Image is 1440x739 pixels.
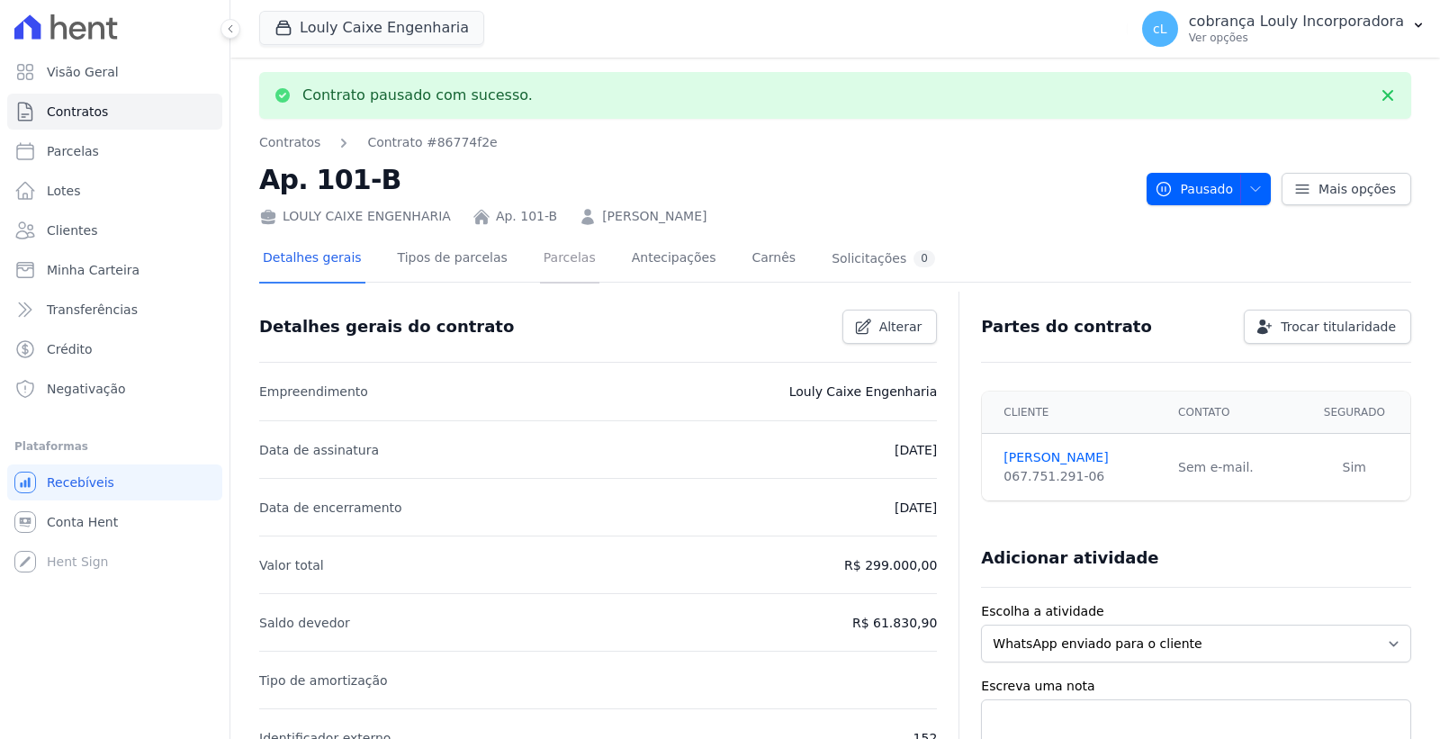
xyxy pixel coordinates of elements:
[7,54,222,90] a: Visão Geral
[259,381,368,402] p: Empreendimento
[259,11,484,45] button: Louly Caixe Engenharia
[259,207,451,226] div: LOULY CAIXE ENGENHARIA
[259,236,365,284] a: Detalhes gerais
[259,497,402,518] p: Data de encerramento
[7,371,222,407] a: Negativação
[47,340,93,358] span: Crédito
[7,173,222,209] a: Lotes
[259,612,350,634] p: Saldo devedor
[7,94,222,130] a: Contratos
[981,677,1411,696] label: Escreva uma nota
[844,554,937,576] p: R$ 299.000,00
[842,310,938,344] a: Alterar
[496,207,557,226] a: Ap. 101-B
[7,212,222,248] a: Clientes
[7,464,222,500] a: Recebíveis
[47,261,139,279] span: Minha Carteira
[47,473,114,491] span: Recebíveis
[789,381,938,402] p: Louly Caixe Engenharia
[1128,4,1440,54] button: cL cobrança Louly Incorporadora Ver opções
[1318,180,1396,198] span: Mais opções
[259,316,514,338] h3: Detalhes gerais do contrato
[47,380,126,398] span: Negativação
[1281,318,1396,336] span: Trocar titularidade
[47,103,108,121] span: Contratos
[913,250,935,267] div: 0
[259,554,324,576] p: Valor total
[259,133,498,152] nav: Breadcrumb
[47,142,99,160] span: Parcelas
[981,547,1158,569] h3: Adicionar atividade
[259,133,1132,152] nav: Breadcrumb
[7,504,222,540] a: Conta Hent
[7,331,222,367] a: Crédito
[1299,434,1410,501] td: Sim
[1299,392,1410,434] th: Segurado
[14,436,215,457] div: Plataformas
[1282,173,1411,205] a: Mais opções
[832,250,935,267] div: Solicitações
[1167,392,1299,434] th: Contato
[981,316,1152,338] h3: Partes do contrato
[7,292,222,328] a: Transferências
[982,392,1167,434] th: Cliente
[367,133,497,152] a: Contrato #86774f2e
[7,252,222,288] a: Minha Carteira
[852,612,937,634] p: R$ 61.830,90
[47,182,81,200] span: Lotes
[879,318,922,336] span: Alterar
[47,63,119,81] span: Visão Geral
[1244,310,1411,344] a: Trocar titularidade
[394,236,511,284] a: Tipos de parcelas
[895,439,937,461] p: [DATE]
[47,513,118,531] span: Conta Hent
[259,439,379,461] p: Data de assinatura
[981,602,1411,621] label: Escolha a atividade
[1153,23,1167,35] span: cL
[828,236,939,284] a: Solicitações0
[628,236,720,284] a: Antecipações
[1189,13,1404,31] p: cobrança Louly Incorporadora
[602,207,706,226] a: [PERSON_NAME]
[259,670,388,691] p: Tipo de amortização
[1147,173,1271,205] button: Pausado
[1167,434,1299,501] td: Sem e-mail.
[1003,467,1156,486] div: 067.751.291-06
[47,301,138,319] span: Transferências
[895,497,937,518] p: [DATE]
[1189,31,1404,45] p: Ver opções
[47,221,97,239] span: Clientes
[259,133,320,152] a: Contratos
[259,159,1132,200] h2: Ap. 101-B
[302,86,533,104] p: Contrato pausado com sucesso.
[1003,448,1156,467] a: [PERSON_NAME]
[748,236,799,284] a: Carnês
[7,133,222,169] a: Parcelas
[540,236,599,284] a: Parcelas
[1155,173,1233,205] span: Pausado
